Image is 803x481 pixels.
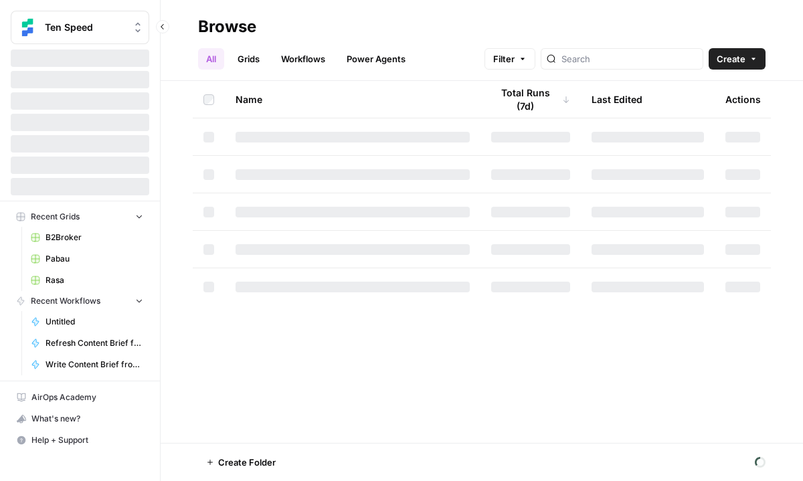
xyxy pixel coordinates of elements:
[46,316,143,328] span: Untitled
[46,253,143,265] span: Pabau
[25,354,149,375] a: Write Content Brief from Keyword [DEV]
[25,332,149,354] a: Refresh Content Brief from Keyword [DEV]
[11,387,149,408] a: AirOps Academy
[25,270,149,291] a: Rasa
[11,409,149,429] div: What's new?
[11,429,149,451] button: Help + Support
[11,11,149,44] button: Workspace: Ten Speed
[717,52,745,66] span: Create
[198,452,284,473] button: Create Folder
[46,359,143,371] span: Write Content Brief from Keyword [DEV]
[31,391,143,403] span: AirOps Academy
[493,52,515,66] span: Filter
[198,16,256,37] div: Browse
[31,434,143,446] span: Help + Support
[46,231,143,244] span: B2Broker
[218,456,276,469] span: Create Folder
[709,48,766,70] button: Create
[491,81,570,118] div: Total Runs (7d)
[561,52,697,66] input: Search
[45,21,126,34] span: Ten Speed
[11,291,149,311] button: Recent Workflows
[25,248,149,270] a: Pabau
[725,81,761,118] div: Actions
[46,274,143,286] span: Rasa
[25,227,149,248] a: B2Broker
[198,48,224,70] a: All
[230,48,268,70] a: Grids
[25,311,149,332] a: Untitled
[236,81,470,118] div: Name
[31,295,100,307] span: Recent Workflows
[15,15,39,39] img: Ten Speed Logo
[273,48,333,70] a: Workflows
[11,207,149,227] button: Recent Grids
[484,48,535,70] button: Filter
[592,81,642,118] div: Last Edited
[31,211,80,223] span: Recent Grids
[11,408,149,429] button: What's new?
[46,337,143,349] span: Refresh Content Brief from Keyword [DEV]
[339,48,414,70] a: Power Agents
